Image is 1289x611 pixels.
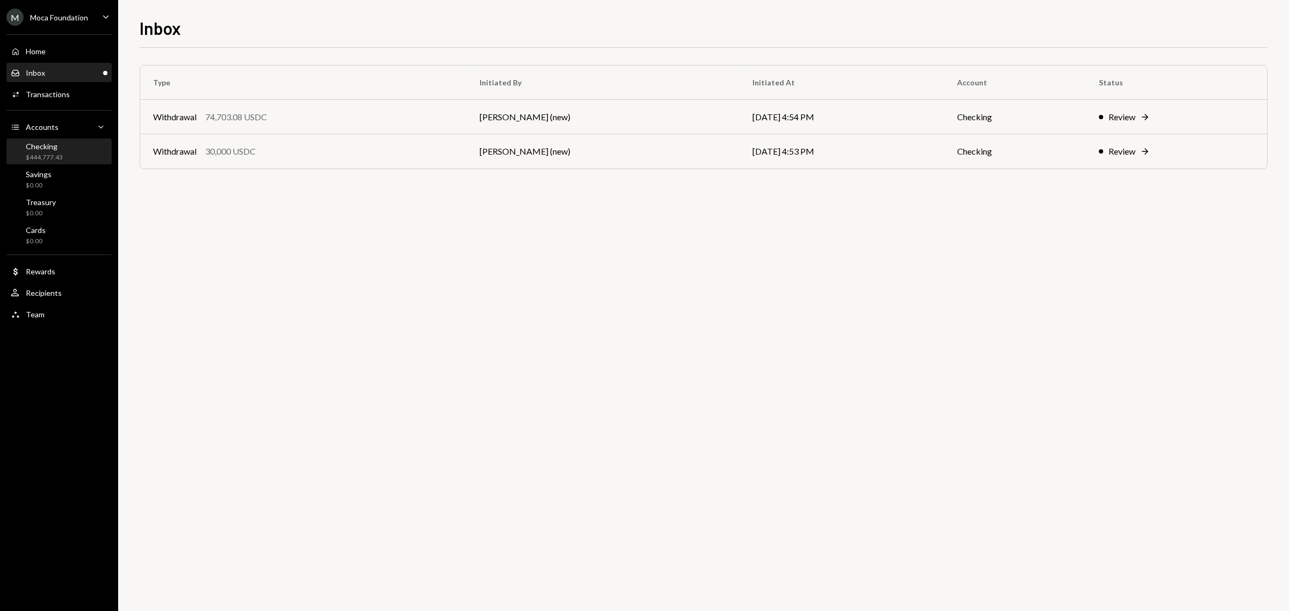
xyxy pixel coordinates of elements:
[6,63,112,82] a: Inbox
[26,181,52,190] div: $0.00
[6,261,112,281] a: Rewards
[6,117,112,136] a: Accounts
[740,100,944,134] td: [DATE] 4:54 PM
[6,166,112,192] a: Savings$0.00
[6,222,112,248] a: Cards$0.00
[26,226,46,235] div: Cards
[26,170,52,179] div: Savings
[26,267,55,276] div: Rewards
[6,304,112,324] a: Team
[26,90,70,99] div: Transactions
[740,66,944,100] th: Initiated At
[26,122,59,132] div: Accounts
[6,41,112,61] a: Home
[944,100,1086,134] td: Checking
[205,111,267,123] div: 74,703.08 USDC
[740,134,944,169] td: [DATE] 4:53 PM
[26,288,62,297] div: Recipients
[26,153,63,162] div: $444,777.43
[30,13,88,22] div: Moca Foundation
[140,17,181,39] h1: Inbox
[153,145,197,158] div: Withdrawal
[205,145,256,158] div: 30,000 USDC
[26,237,46,246] div: $0.00
[467,100,740,134] td: [PERSON_NAME] (new)
[6,194,112,220] a: Treasury$0.00
[6,283,112,302] a: Recipients
[1109,145,1135,158] div: Review
[153,111,197,123] div: Withdrawal
[6,139,112,164] a: Checking$444,777.43
[467,66,740,100] th: Initiated By
[6,9,24,26] div: M
[26,310,45,319] div: Team
[26,68,45,77] div: Inbox
[1086,66,1267,100] th: Status
[26,198,56,207] div: Treasury
[26,142,63,151] div: Checking
[140,66,467,100] th: Type
[944,66,1086,100] th: Account
[944,134,1086,169] td: Checking
[467,134,740,169] td: [PERSON_NAME] (new)
[26,47,46,56] div: Home
[1109,111,1135,123] div: Review
[6,84,112,104] a: Transactions
[26,209,56,218] div: $0.00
